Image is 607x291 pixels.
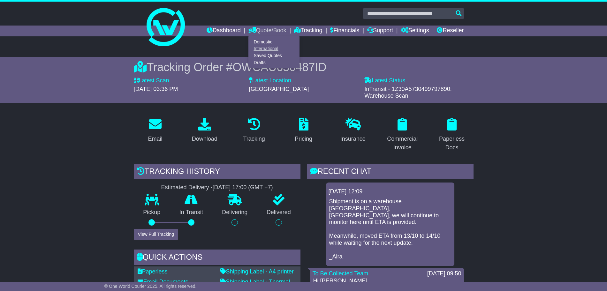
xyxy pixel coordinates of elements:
span: InTransit - 1Z30A5730499797890: Warehouse Scan [364,86,452,99]
div: Tracking [243,135,265,143]
p: In Transit [170,209,213,216]
a: Support [367,26,393,36]
p: Hi [PERSON_NAME], [313,278,461,285]
div: Pricing [295,135,312,143]
label: Latest Status [364,77,405,84]
a: Settings [401,26,429,36]
a: Drafts [249,59,299,66]
a: Tracking [239,116,269,145]
a: To Be Collected Team [313,270,368,277]
div: Quick Actions [134,250,300,267]
button: View Full Tracking [134,229,178,240]
a: Commercial Invoice [381,116,424,154]
a: Financials [330,26,359,36]
a: Saved Quotes [249,52,299,59]
div: Estimated Delivery - [134,184,300,191]
a: Tracking [294,26,322,36]
a: Paperless [138,268,168,275]
a: Insurance [336,116,370,145]
a: Quote/Book [248,26,286,36]
p: Delivered [257,209,300,216]
a: Domestic [249,38,299,45]
div: [DATE] 09:50 [427,270,461,277]
span: © One World Courier 2025. All rights reserved. [104,284,197,289]
a: Shipping Label - A4 printer [220,268,294,275]
div: Commercial Invoice [385,135,420,152]
div: Insurance [340,135,366,143]
div: [DATE] 12:09 [329,188,452,195]
a: Download [188,116,222,145]
a: Email Documents [138,279,188,285]
a: Paperless Docs [430,116,474,154]
div: [DATE] 17:00 (GMT +7) [213,184,273,191]
a: Email [144,116,166,145]
span: [GEOGRAPHIC_DATA] [249,86,309,92]
div: RECENT CHAT [307,164,474,181]
label: Latest Location [249,77,291,84]
span: [DATE] 03:36 PM [134,86,178,92]
div: Download [192,135,217,143]
a: International [249,45,299,52]
div: Tracking history [134,164,300,181]
p: Delivering [213,209,257,216]
span: OWCAU650487ID [232,61,326,74]
p: Shipment is on a warehouse [GEOGRAPHIC_DATA], [GEOGRAPHIC_DATA], we will continue to monitor here... [329,198,451,260]
label: Latest Scan [134,77,169,84]
a: Pricing [291,116,316,145]
p: Pickup [134,209,170,216]
div: Tracking Order # [134,60,474,74]
a: Reseller [437,26,464,36]
a: Dashboard [207,26,241,36]
div: Quote/Book [248,36,300,68]
div: Email [148,135,162,143]
div: Paperless Docs [435,135,469,152]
